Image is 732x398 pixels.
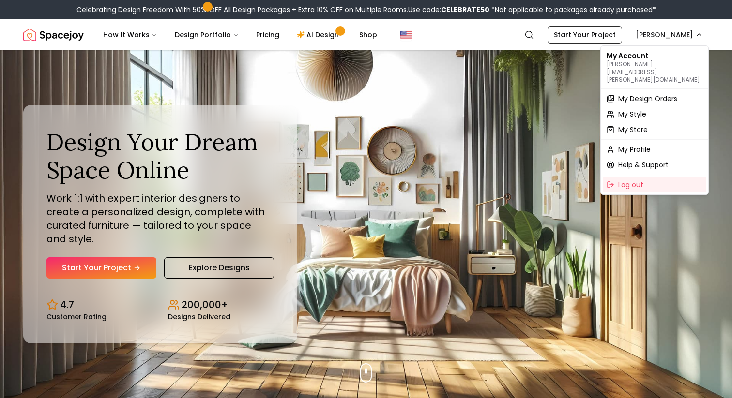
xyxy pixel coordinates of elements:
[618,109,646,119] span: My Style
[603,142,706,157] a: My Profile
[603,48,706,87] div: My Account
[603,157,706,173] a: Help & Support
[618,94,677,103] span: My Design Orders
[600,45,709,195] div: [PERSON_NAME]
[618,125,648,134] span: My Store
[603,122,706,137] a: My Store
[607,60,702,84] p: [PERSON_NAME][EMAIL_ADDRESS][PERSON_NAME][DOMAIN_NAME]
[603,106,706,122] a: My Style
[618,180,643,190] span: Log out
[618,145,651,154] span: My Profile
[603,91,706,106] a: My Design Orders
[618,160,669,170] span: Help & Support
